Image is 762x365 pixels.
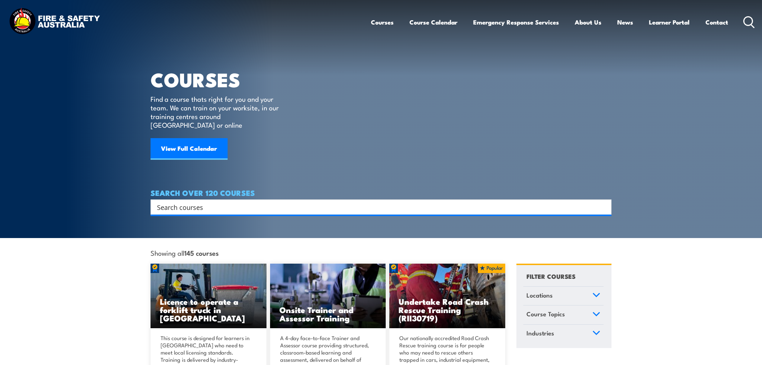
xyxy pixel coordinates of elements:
p: Find a course thats right for you and your team. We can train on your worksite, in our training c... [151,94,282,129]
a: View Full Calendar [151,138,228,160]
h4: FILTER COURSES [526,271,575,281]
a: Locations [523,287,604,305]
a: Industries [523,325,604,343]
h1: COURSES [151,71,289,88]
h3: Licence to operate a forklift truck in [GEOGRAPHIC_DATA] [160,297,257,322]
form: Search form [158,202,597,212]
a: Courses [371,13,394,32]
a: Licence to operate a forklift truck in [GEOGRAPHIC_DATA] [151,264,266,329]
a: News [617,13,633,32]
img: Safety For Leaders [270,264,386,329]
span: Showing all [151,249,219,256]
a: Onsite Trainer and Assessor Training [270,264,386,329]
a: Contact [705,13,728,32]
a: Learner Portal [649,13,690,32]
img: Licence to operate a forklift truck Training [151,264,266,329]
a: Course Calendar [409,13,457,32]
a: Course Topics [523,305,604,324]
button: Search magnifier button [599,202,609,212]
span: Industries [526,328,554,338]
a: Emergency Response Services [473,13,559,32]
input: Search input [157,202,596,212]
h3: Undertake Road Crash Rescue Training (RII30719) [399,297,496,322]
span: Locations [526,290,553,300]
a: About Us [575,13,601,32]
img: Road Crash Rescue Training [389,264,505,329]
a: Undertake Road Crash Rescue Training (RII30719) [389,264,505,329]
h3: Onsite Trainer and Assessor Training [279,305,377,322]
h4: SEARCH OVER 120 COURSES [151,189,611,197]
span: Course Topics [526,309,565,319]
strong: 145 courses [184,248,219,258]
